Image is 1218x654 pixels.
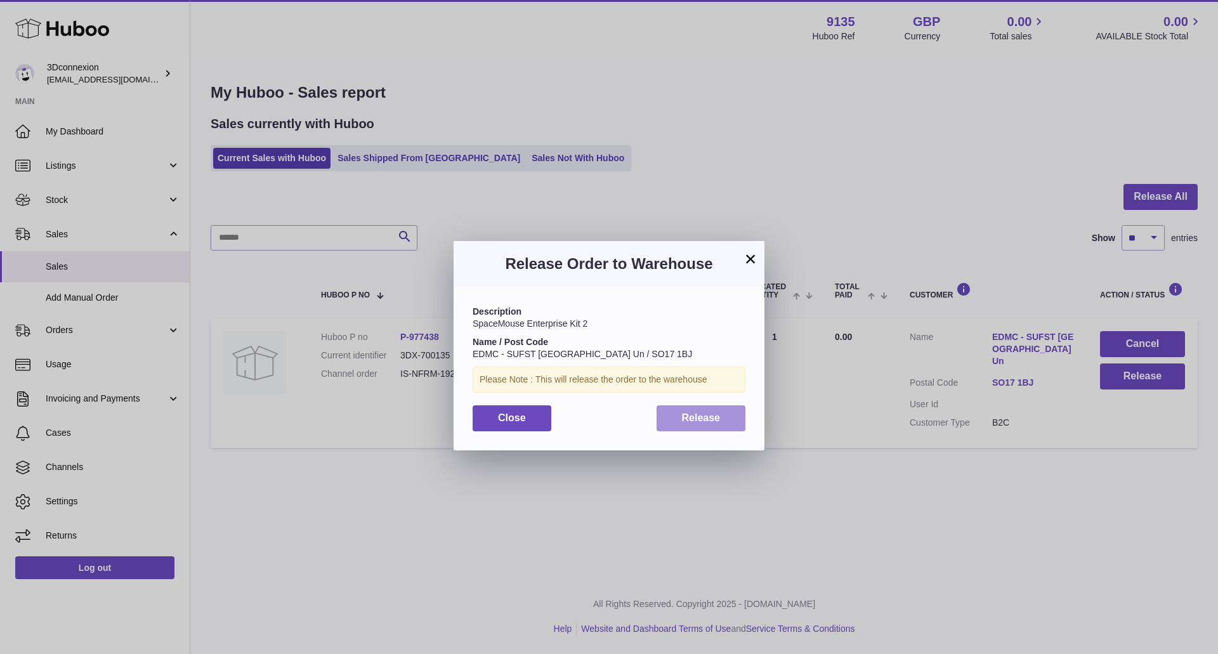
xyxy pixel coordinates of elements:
h3: Release Order to Warehouse [473,254,745,274]
span: Close [498,412,526,423]
button: Release [657,405,746,431]
span: SpaceMouse Enterprise Kit 2 [473,318,587,329]
strong: Description [473,306,521,317]
button: Close [473,405,551,431]
button: × [743,251,758,266]
div: Please Note : This will release the order to the warehouse [473,367,745,393]
span: Release [682,412,721,423]
span: EDMC - SUFST [GEOGRAPHIC_DATA] Un / SO17 1BJ [473,349,692,359]
strong: Name / Post Code [473,337,548,347]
